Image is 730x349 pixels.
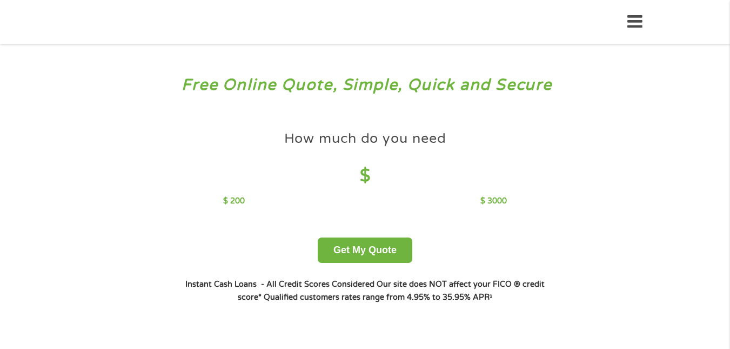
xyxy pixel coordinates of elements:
[480,195,507,207] p: $ 3000
[185,280,374,289] strong: Instant Cash Loans - All Credit Scores Considered
[284,130,446,148] h4: How much do you need
[223,195,245,207] p: $ 200
[223,165,507,187] h4: $
[318,238,412,263] button: Get My Quote
[31,75,699,95] h3: Free Online Quote, Simple, Quick and Secure
[238,280,545,302] strong: Our site does NOT affect your FICO ® credit score*
[264,293,492,302] strong: Qualified customers rates range from 4.95% to 35.95% APR¹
